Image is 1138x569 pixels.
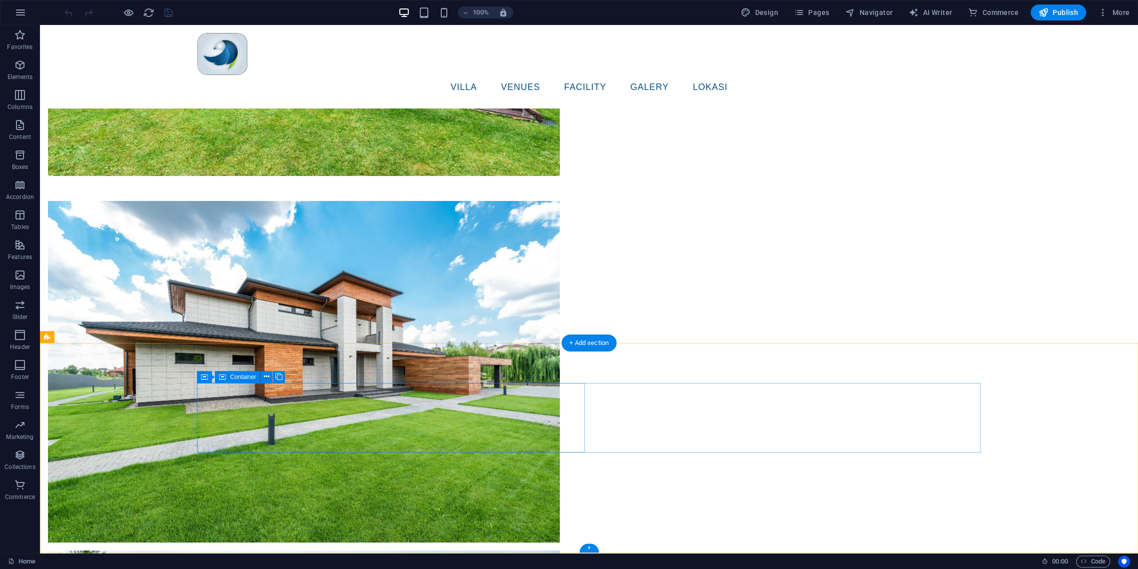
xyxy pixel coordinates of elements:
p: Collections [4,463,35,471]
button: reload [142,6,154,18]
span: More [1098,7,1130,17]
div: + Add section [561,334,617,351]
a: Click to cancel selection. Double-click to open Pages [8,555,35,567]
p: Forms [11,403,29,411]
button: 100% [458,6,493,18]
p: Commerce [5,493,35,501]
span: 00 00 [1052,555,1068,567]
h6: 100% [473,6,489,18]
span: Container [230,374,256,380]
p: Favorites [7,43,32,51]
i: Reload page [143,7,154,18]
p: Columns [7,103,32,111]
button: Commerce [964,4,1023,20]
p: Marketing [6,433,33,441]
p: Slider [12,313,28,321]
span: Pages [794,7,829,17]
span: AI Writer [909,7,952,17]
p: Content [9,133,31,141]
span: Design [741,7,778,17]
span: Code [1081,555,1106,567]
button: Publish [1031,4,1086,20]
span: : [1059,557,1061,565]
span: Navigator [845,7,893,17]
button: AI Writer [905,4,956,20]
span: Commerce [968,7,1019,17]
button: Design [737,4,782,20]
span: Publish [1039,7,1078,17]
button: Usercentrics [1118,555,1130,567]
p: Tables [11,223,29,231]
p: Features [8,253,32,261]
div: Design (Ctrl+Alt+Y) [737,4,782,20]
button: More [1094,4,1134,20]
p: Accordion [6,193,34,201]
p: Footer [11,373,29,381]
p: Elements [7,73,33,81]
button: Click here to leave preview mode and continue editing [122,6,134,18]
p: Header [10,343,30,351]
h6: Session time [1042,555,1068,567]
button: Code [1076,555,1110,567]
div: + [579,543,599,552]
p: Boxes [12,163,28,171]
p: Images [10,283,30,291]
i: On resize automatically adjust zoom level to fit chosen device. [499,8,508,17]
button: Pages [790,4,833,20]
button: Navigator [841,4,897,20]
